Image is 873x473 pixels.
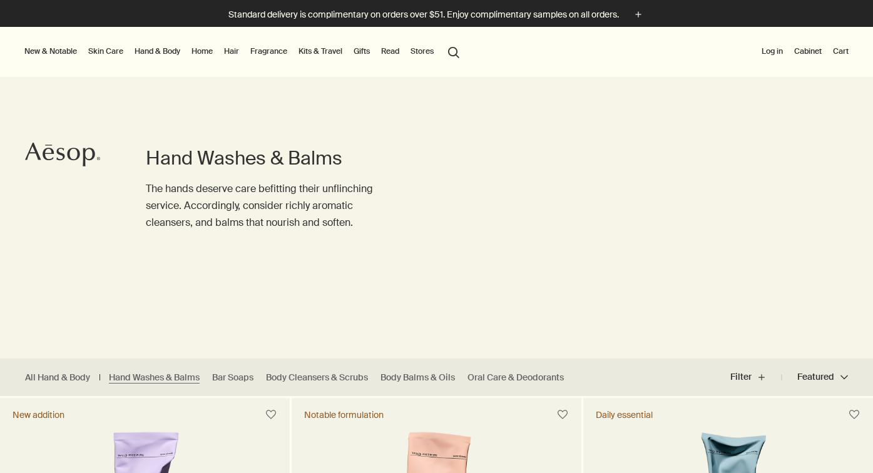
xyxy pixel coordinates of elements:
button: Stores [408,44,436,59]
a: Body Cleansers & Scrubs [266,372,368,384]
a: Skin Care [86,44,126,59]
a: Body Balms & Oils [380,372,455,384]
button: Filter [730,362,782,392]
a: Gifts [351,44,372,59]
button: Save to cabinet [551,404,574,426]
a: Cabinet [792,44,824,59]
button: Standard delivery is complimentary on orders over $51. Enjoy complimentary samples on all orders. [228,8,645,22]
div: Notable formulation [304,409,384,420]
a: Kits & Travel [296,44,345,59]
nav: supplementary [759,27,851,77]
p: The hands deserve care befitting their unflinching service. Accordingly, consider richly aromatic... [146,180,387,231]
button: Featured [782,362,848,392]
svg: Aesop [25,142,100,167]
div: Daily essential [596,409,653,420]
button: Open search [442,39,465,63]
button: Save to cabinet [260,404,282,426]
a: Aesop [22,139,103,173]
button: New & Notable [22,44,79,59]
button: Log in [759,44,785,59]
a: Fragrance [248,44,290,59]
nav: primary [22,27,465,77]
button: Save to cabinet [843,404,865,426]
button: Cart [830,44,851,59]
a: Hair [222,44,242,59]
div: New addition [13,409,64,420]
a: Oral Care & Deodorants [467,372,564,384]
a: Hand & Body [132,44,183,59]
a: Bar Soaps [212,372,253,384]
p: Standard delivery is complimentary on orders over $51. Enjoy complimentary samples on all orders. [228,8,619,21]
a: Read [379,44,402,59]
a: All Hand & Body [25,372,90,384]
h1: Hand Washes & Balms [146,146,387,171]
a: Hand Washes & Balms [109,372,200,384]
a: Home [189,44,215,59]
